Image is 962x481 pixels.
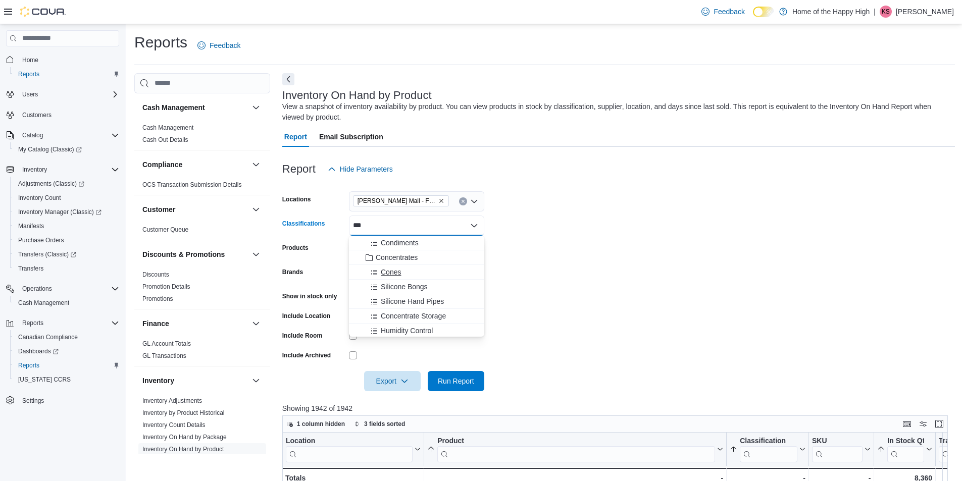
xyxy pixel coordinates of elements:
a: Inventory by Product Historical [142,409,225,416]
span: Settings [22,397,44,405]
button: Export [364,371,421,391]
span: GL Account Totals [142,340,191,348]
button: Run Report [428,371,484,391]
img: Cova [20,7,66,17]
button: Users [18,88,42,100]
a: Inventory Manager (Classic) [10,205,123,219]
div: Product [437,436,715,446]
a: [US_STATE] CCRS [14,373,75,386]
span: Email Subscription [319,127,383,147]
a: Inventory Count [14,192,65,204]
button: Manifests [10,219,123,233]
button: Cash Management [250,101,262,114]
span: Washington CCRS [14,373,119,386]
label: Include Archived [282,351,331,359]
span: Cash Management [142,124,193,132]
span: Concentrates [376,252,418,262]
a: Reports [14,68,43,80]
button: Finance [250,317,262,330]
a: My Catalog (Classic) [10,142,123,156]
button: Silicone Hand Pipes [349,294,484,309]
a: Inventory Manager (Classic) [14,206,106,218]
button: Clear input [459,197,467,205]
span: Catalog [22,131,43,139]
a: Inventory Count Details [142,421,206,429]
span: Transfers [14,262,119,275]
button: Hide Parameters [324,159,397,179]
a: Transfers (Classic) [14,248,80,260]
span: Reports [14,359,119,371]
button: Inventory [2,163,123,177]
span: Adjustments (Classic) [14,178,119,190]
button: Reports [18,317,47,329]
span: Discounts [142,271,169,279]
a: Manifests [14,220,48,232]
a: Dashboards [14,345,63,357]
a: OCS Transaction Submission Details [142,181,242,188]
button: Condiments [349,236,484,250]
button: Discounts & Promotions [250,248,262,260]
p: Showing 1942 of 1942 [282,403,955,413]
button: SKU [812,436,871,462]
span: Reports [22,319,43,327]
span: Dashboards [14,345,119,357]
label: Show in stock only [282,292,337,300]
span: 1 column hidden [297,420,345,428]
div: Kaysi Strome [880,6,892,18]
span: Condiments [381,238,419,248]
button: Open list of options [470,197,478,205]
button: Finance [142,318,248,329]
button: Cones [349,265,484,280]
span: My Catalog (Classic) [14,143,119,155]
span: Report [284,127,307,147]
span: Inventory On Hand by Product [142,445,224,453]
span: Adjustments (Classic) [18,180,84,188]
a: GL Account Totals [142,340,191,347]
span: Promotions [142,295,173,303]
span: Inventory On Hand by Package [142,433,227,441]
button: Display options [917,418,929,430]
label: Products [282,244,309,252]
div: In Stock Qty [887,436,924,462]
button: Transfers [10,261,123,276]
a: Home [18,54,42,66]
a: Feedback [193,35,244,56]
button: Location [286,436,421,462]
p: | [874,6,876,18]
button: Catalog [18,129,47,141]
button: Concentrate Storage [349,309,484,324]
span: Inventory Count Details [142,421,206,429]
div: Location [286,436,413,462]
h3: Report [282,163,316,175]
span: Inventory Count [18,194,61,202]
h3: Inventory On Hand by Product [282,89,432,101]
span: Silicone Bongs [381,282,428,292]
a: Customers [18,109,56,121]
nav: Complex example [6,48,119,434]
a: Cash Management [14,297,73,309]
label: Locations [282,195,311,203]
button: Keyboard shortcuts [901,418,913,430]
span: Inventory Manager (Classic) [14,206,119,218]
span: Settings [18,394,119,406]
h3: Cash Management [142,102,205,113]
span: Manifests [18,222,44,230]
a: Customer Queue [142,226,188,233]
a: Inventory On Hand by Package [142,434,227,441]
a: Reports [14,359,43,371]
span: Silicone Hand Pipes [381,296,444,306]
button: Concentrates [349,250,484,265]
span: Cash Management [18,299,69,307]
span: Humidity Control [381,326,433,336]
span: [US_STATE] CCRS [18,376,71,384]
div: View a snapshot of inventory availability by product. You can view products in stock by classific... [282,101,950,123]
a: Adjustments (Classic) [14,178,88,190]
div: Classification [740,436,797,462]
button: Inventory [18,164,51,176]
span: OCS Transaction Submission Details [142,181,242,189]
span: Customers [18,109,119,121]
span: Purchase Orders [18,236,64,244]
a: My Catalog (Classic) [14,143,86,155]
span: Canadian Compliance [18,333,78,341]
